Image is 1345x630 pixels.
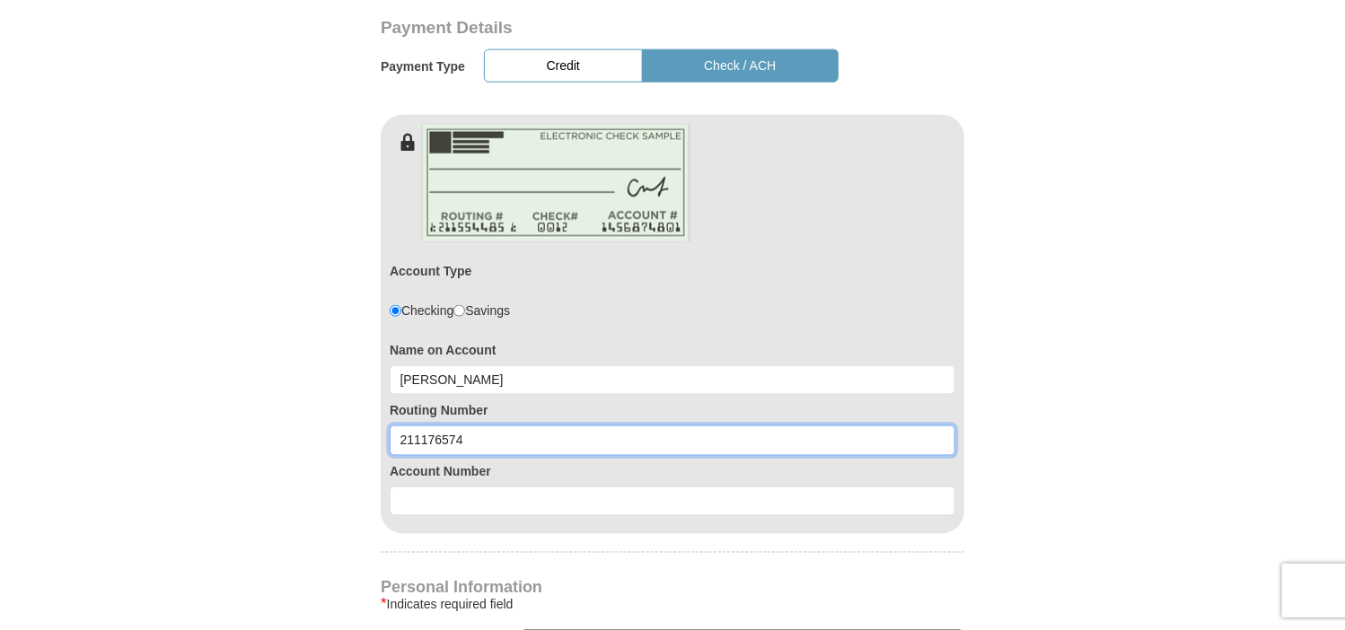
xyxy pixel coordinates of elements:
button: Check / ACH [642,49,839,83]
div: Checking Savings [390,302,510,319]
label: Name on Account [390,341,955,359]
label: Account Type [390,262,472,280]
h4: Personal Information [381,580,964,594]
h5: Payment Type [381,59,465,74]
h3: Payment Details [381,18,839,39]
img: check-en.png [421,124,690,241]
div: Indicates required field [381,594,964,616]
button: Credit [484,49,643,83]
label: Account Number [390,462,955,480]
label: Routing Number [390,401,955,419]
